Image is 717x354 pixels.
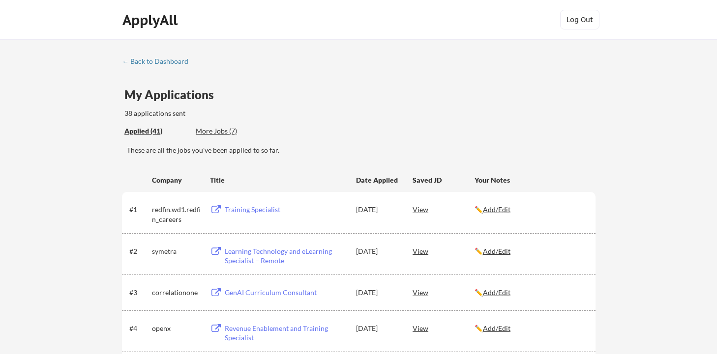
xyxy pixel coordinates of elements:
div: Training Specialist [225,205,347,215]
div: #3 [129,288,149,298]
div: ✏️ [475,324,587,333]
div: [DATE] [356,205,399,215]
div: redfin.wd1.redfin_careers [152,205,201,224]
div: View [413,319,475,337]
u: Add/Edit [483,324,510,332]
div: GenAI Curriculum Consultant [225,288,347,298]
div: My Applications [124,89,222,101]
u: Add/Edit [483,288,510,297]
div: View [413,242,475,260]
div: Title [210,175,347,185]
button: Log Out [560,10,599,29]
u: Add/Edit [483,247,510,255]
div: 38 applications sent [124,109,315,118]
u: Add/Edit [483,205,510,214]
div: Company [152,175,201,185]
div: #1 [129,205,149,215]
div: View [413,283,475,301]
div: Saved JD [413,171,475,189]
div: View [413,200,475,218]
div: ← Back to Dashboard [122,58,196,65]
div: ✏️ [475,246,587,256]
div: These are all the jobs you've been applied to so far. [124,126,188,136]
div: ✏️ [475,288,587,298]
div: [DATE] [356,324,399,333]
div: Learning Technology and eLearning Specialist – Remote [225,246,347,266]
div: These are all the jobs you've been applied to so far. [127,145,596,155]
div: ✏️ [475,205,587,215]
div: [DATE] [356,246,399,256]
div: #4 [129,324,149,333]
div: Applied (41) [124,126,188,136]
div: #2 [129,246,149,256]
div: [DATE] [356,288,399,298]
a: ← Back to Dashboard [122,57,196,67]
div: openx [152,324,201,333]
div: symetra [152,246,201,256]
div: correlationone [152,288,201,298]
div: Your Notes [475,175,587,185]
div: Revenue Enablement and Training Specialist [225,324,347,343]
div: More Jobs (7) [196,126,268,136]
div: Date Applied [356,175,399,185]
div: These are job applications we think you'd be a good fit for, but couldn't apply you to automatica... [196,126,268,136]
div: ApplyAll [122,12,180,28]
